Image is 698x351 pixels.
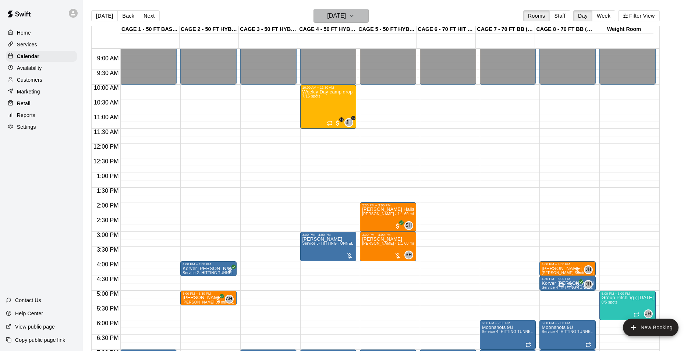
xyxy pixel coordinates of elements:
[226,295,232,303] span: AH
[480,320,536,350] div: 6:00 PM – 7:00 PM: Moonshots 9U
[482,321,534,325] div: 6:00 PM – 7:00 PM
[183,262,234,266] div: 4:00 PM – 4:30 PM
[6,51,77,62] a: Calendar
[346,119,351,126] span: JH
[647,309,653,318] span: John Havird
[183,300,309,304] span: [PERSON_NAME] 30 min 1:1 baseball hitting / fielding / pitching lessons
[6,121,77,132] a: Settings
[92,99,121,106] span: 10:30 AM
[15,336,65,344] p: Copy public page link
[95,305,121,312] span: 5:30 PM
[17,64,42,72] p: Availability
[302,94,320,98] span: 7/15 spots filled
[542,286,635,290] span: Service 4- HITTING TUNNEL RENTAL - 70ft Baseball
[602,292,653,295] div: 5:00 PM – 6:00 PM
[17,123,36,131] p: Settings
[6,27,77,38] a: Home
[17,41,37,48] p: Services
[482,330,575,334] span: Service 4- HITTING TUNNEL RENTAL - 70ft Baseball
[91,10,118,21] button: [DATE]
[347,118,353,127] span: John Havird & 1 other
[92,158,120,164] span: 12:30 PM
[542,321,594,325] div: 6:00 PM – 7:00 PM
[228,295,234,304] span: Andrew Haley
[360,232,416,261] div: 3:00 PM – 4:00 PM: Scott Hairston - 1:1 60 min Baseball Hitting instruction
[394,223,401,230] span: All customers have paid
[585,342,591,348] span: Recurring event
[95,173,121,179] span: 1:00 PM
[362,203,414,207] div: 2:00 PM – 3:00 PM
[327,11,346,21] h6: [DATE]
[92,129,121,135] span: 11:30 AM
[476,26,535,33] div: CAGE 7 - 70 FT BB (w/ pitching mound)
[95,217,121,223] span: 2:30 PM
[542,271,688,275] span: [PERSON_NAME] 30min 1:1 pitching Lesson (ages under [DEMOGRAPHIC_DATA])
[17,29,31,36] p: Home
[17,88,40,95] p: Marketing
[95,188,121,194] span: 1:30 PM
[566,282,572,288] span: Recurring event
[95,70,121,76] span: 9:30 AM
[92,114,121,120] span: 11:00 AM
[6,74,77,85] a: Customers
[300,232,357,261] div: 3:00 PM – 4:00 PM: Service 3- HITTING TUNNEL RENTAL - 50ft Softball
[95,261,121,267] span: 4:00 PM
[17,111,35,119] p: Reports
[17,100,31,107] p: Retail
[362,241,464,245] span: [PERSON_NAME] - 1:1 60 min Baseball Hitting instruction
[17,76,42,84] p: Customers
[92,85,121,91] span: 10:00 AM
[92,143,120,150] span: 12:00 PM
[95,320,121,326] span: 6:00 PM
[225,295,234,304] div: Andrew Haley
[327,120,333,126] span: Recurring event
[592,10,615,21] button: Week
[405,222,412,229] span: SH
[407,251,413,259] span: Scott Hairston
[139,10,159,21] button: Next
[405,251,412,259] span: SH
[6,63,77,74] a: Availability
[574,281,581,289] span: All customers have paid
[6,86,77,97] a: Marketing
[539,261,596,276] div: 4:00 PM – 4:30 PM: John Havird 30min 1:1 pitching Lesson (ages under 10yrs old)
[6,98,77,109] a: Retail
[407,221,413,230] span: Scott Hairston
[95,276,121,282] span: 4:30 PM
[585,281,591,288] span: JH
[587,280,593,289] span: John Havird
[17,53,39,60] p: Calendar
[539,276,596,291] div: 4:30 PM – 5:00 PM: Service 4- HITTING TUNNEL RENTAL - 70ft Baseball
[584,265,593,274] div: John Havird
[542,277,594,281] div: 4:30 PM – 5:00 PM
[6,110,77,121] a: Reports
[302,233,354,237] div: 3:00 PM – 4:00 PM
[183,292,234,295] div: 5:00 PM – 5:30 PM
[644,309,653,318] div: John Havird
[95,55,121,61] span: 9:00 AM
[585,266,591,273] span: JH
[404,221,413,230] div: Scott Hairston
[120,26,180,33] div: CAGE 1 - 50 FT BASEBALL w/ Auto Feeder
[180,261,237,276] div: 4:00 PM – 4:30 PM: Service 2- HITTING TUNNEL RENTAL - 50ft Baseball
[302,86,354,89] div: 10:00 AM – 11:30 AM
[183,271,276,275] span: Service 2- HITTING TUNNEL RENTAL - 50ft Baseball
[539,320,596,350] div: 6:00 PM – 7:00 PM: Moonshots 9U
[618,10,659,21] button: Filter View
[95,335,121,341] span: 6:30 PM
[535,26,594,33] div: CAGE 8 - 70 FT BB (w/ pitching mound)
[117,10,139,21] button: Back
[417,26,476,33] div: CAGE 6 - 70 FT HIT TRAX
[226,267,234,274] span: All customers have paid
[180,26,239,33] div: CAGE 2 - 50 FT HYBRID BB/SB
[360,202,416,232] div: 2:00 PM – 3:00 PM: Rhett Halls
[95,232,121,238] span: 3:00 PM
[362,233,414,237] div: 3:00 PM – 4:00 PM
[6,39,77,50] div: Services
